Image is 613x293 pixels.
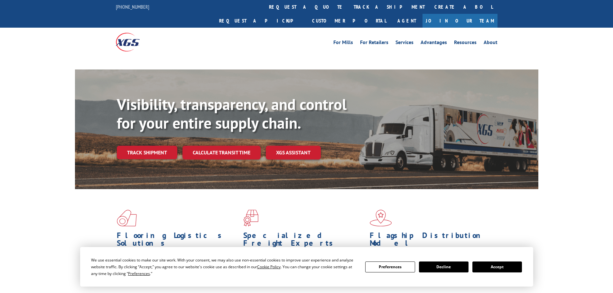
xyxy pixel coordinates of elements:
[365,261,415,272] button: Preferences
[454,40,477,47] a: Resources
[423,14,497,28] a: Join Our Team
[370,210,392,226] img: xgs-icon-flagship-distribution-model-red
[243,210,258,226] img: xgs-icon-focused-on-flooring-red
[333,40,353,47] a: For Mills
[266,146,321,160] a: XGS ASSISTANT
[419,261,469,272] button: Decline
[214,14,307,28] a: Request a pickup
[128,271,150,276] span: Preferences
[116,4,149,10] a: [PHONE_NUMBER]
[391,14,423,28] a: Agent
[243,232,365,250] h1: Specialized Freight Experts
[370,232,491,250] h1: Flagship Distribution Model
[307,14,391,28] a: Customer Portal
[182,146,261,160] a: Calculate transit time
[257,264,281,270] span: Cookie Policy
[117,232,238,250] h1: Flooring Logistics Solutions
[117,146,177,159] a: Track shipment
[421,40,447,47] a: Advantages
[117,94,347,133] b: Visibility, transparency, and control for your entire supply chain.
[117,210,137,226] img: xgs-icon-total-supply-chain-intelligence-red
[395,40,413,47] a: Services
[472,261,522,272] button: Accept
[91,257,358,277] div: We use essential cookies to make our site work. With your consent, we may also use non-essential ...
[80,247,533,287] div: Cookie Consent Prompt
[484,40,497,47] a: About
[360,40,388,47] a: For Retailers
